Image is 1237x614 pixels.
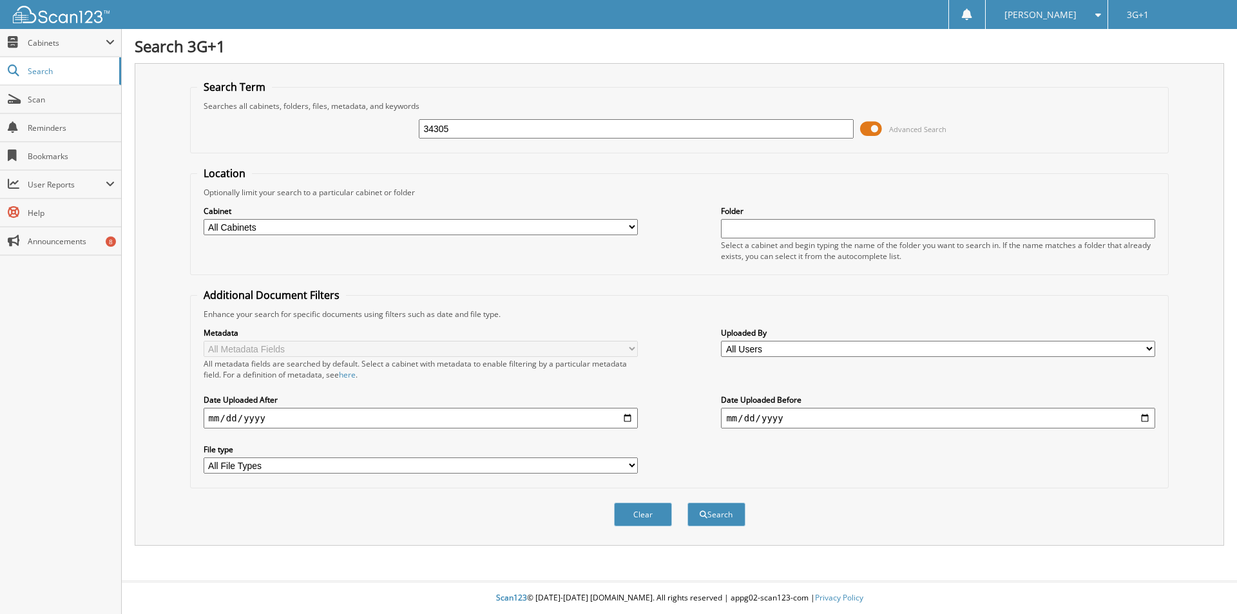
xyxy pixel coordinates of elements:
[13,6,110,23] img: scan123-logo-white.svg
[496,592,527,603] span: Scan123
[197,80,272,94] legend: Search Term
[721,408,1155,428] input: end
[28,207,115,218] span: Help
[135,35,1224,57] h1: Search 3G+1
[815,592,863,603] a: Privacy Policy
[1173,552,1237,614] iframe: Chat Widget
[197,166,252,180] legend: Location
[28,37,106,48] span: Cabinets
[28,179,106,190] span: User Reports
[614,503,672,526] button: Clear
[28,94,115,105] span: Scan
[721,327,1155,338] label: Uploaded By
[204,358,638,380] div: All metadata fields are searched by default. Select a cabinet with metadata to enable filtering b...
[106,236,116,247] div: 8
[721,206,1155,216] label: Folder
[28,122,115,133] span: Reminders
[204,408,638,428] input: start
[204,327,638,338] label: Metadata
[28,236,115,247] span: Announcements
[204,206,638,216] label: Cabinet
[197,288,346,302] legend: Additional Document Filters
[339,369,356,380] a: here
[721,394,1155,405] label: Date Uploaded Before
[28,66,113,77] span: Search
[197,101,1162,111] div: Searches all cabinets, folders, files, metadata, and keywords
[687,503,745,526] button: Search
[721,240,1155,262] div: Select a cabinet and begin typing the name of the folder you want to search in. If the name match...
[204,444,638,455] label: File type
[122,582,1237,614] div: © [DATE]-[DATE] [DOMAIN_NAME]. All rights reserved | appg02-scan123-com |
[197,187,1162,198] div: Optionally limit your search to a particular cabinet or folder
[28,151,115,162] span: Bookmarks
[1004,11,1077,19] span: [PERSON_NAME]
[197,309,1162,320] div: Enhance your search for specific documents using filters such as date and file type.
[889,124,946,134] span: Advanced Search
[1127,11,1149,19] span: 3G+1
[204,394,638,405] label: Date Uploaded After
